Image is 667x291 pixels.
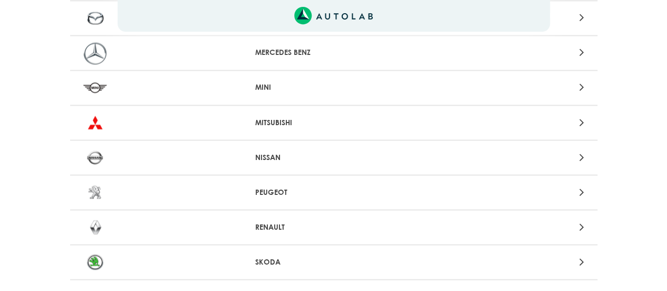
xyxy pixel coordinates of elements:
p: PEUGEOT [255,186,412,198]
p: MERCEDES BENZ [255,47,412,58]
img: PEUGEOT [83,181,107,204]
a: Link al sitio de autolab [294,10,373,20]
p: RENAULT [255,221,412,232]
img: MERCEDES BENZ [83,41,107,64]
p: NISSAN [255,152,412,163]
p: MINI [255,82,412,93]
img: MITSUBISHI [83,111,107,134]
img: MAZDA [83,6,107,30]
img: RENAULT [83,215,107,239]
img: SKODA [83,250,107,274]
img: NISSAN [83,146,107,169]
p: SKODA [255,256,412,267]
img: MINI [83,76,107,99]
p: MITSUBISHI [255,117,412,128]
